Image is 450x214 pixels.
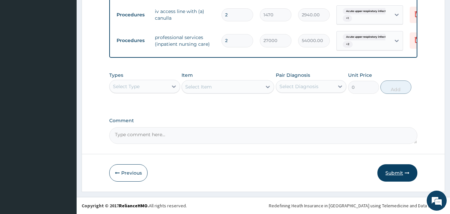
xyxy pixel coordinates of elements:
label: Pair Diagnosis [276,72,310,78]
div: Redefining Heath Insurance in [GEOGRAPHIC_DATA] using Telemedicine and Data Science! [269,202,445,209]
div: Select Diagnosis [279,83,318,90]
label: Item [182,72,193,78]
div: Select Type [113,83,140,90]
label: Unit Price [348,72,372,78]
label: Comment [109,118,418,124]
div: Chat with us now [35,37,112,46]
span: + 2 [343,41,353,48]
button: Submit [377,164,417,182]
button: Previous [109,164,148,182]
span: + 1 [343,15,352,22]
label: Types [109,72,123,78]
span: Acute upper respiratory infect... [343,34,391,40]
span: We're online! [39,64,92,132]
a: RelianceHMO [119,203,148,209]
td: Procedures [113,34,152,47]
textarea: Type your message and hit 'Enter' [3,143,127,166]
footer: All rights reserved. [77,197,450,214]
td: iv access line with (a) canulla [152,5,218,25]
img: d_794563401_company_1708531726252_794563401 [12,33,27,50]
button: Add [380,80,411,94]
div: Minimize live chat window [109,3,125,19]
span: Acute upper respiratory infect... [343,8,391,15]
strong: Copyright © 2017 . [82,203,149,209]
td: Procedures [113,9,152,21]
td: professional services (inpatient nursing care) [152,31,218,51]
